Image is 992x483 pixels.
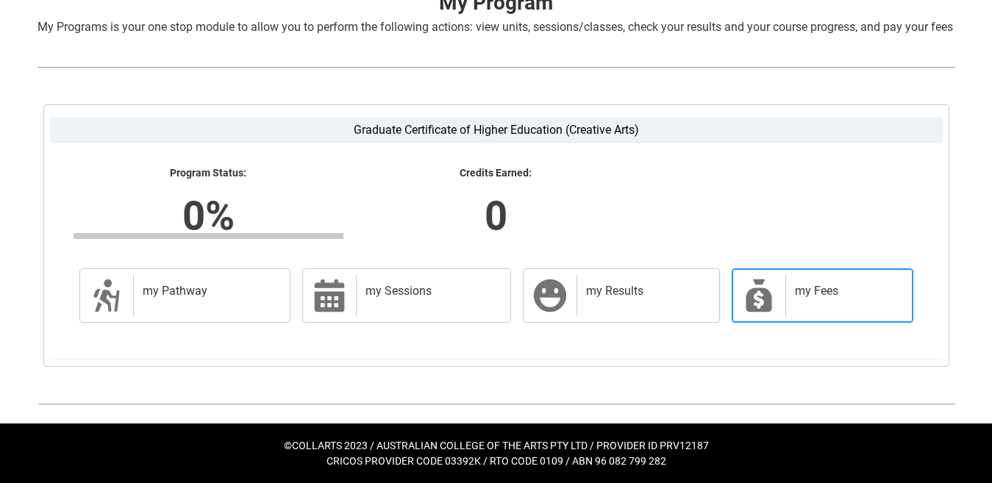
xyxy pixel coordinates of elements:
[50,117,943,143] label: Graduate Certificate of Higher Education (Creative Arts)
[741,278,777,313] span: My Payments
[143,284,276,298] h2: my Pathway
[732,268,913,323] a: my Fees
[361,167,631,180] lightning-formatted-text: Credits Earned:
[523,268,719,323] a: my Results
[38,396,955,412] img: REDU_GREY_LINE
[74,233,343,239] div: Progress Bar
[74,167,343,180] lightning-formatted-text: Program Status:
[302,268,511,323] a: my Sessions
[38,20,953,34] span: My Programs is your one stop module to allow you to perform the following actions: view units, se...
[266,185,725,246] lightning-formatted-number: 0
[89,278,124,313] span: Description of icon when needed
[795,284,898,298] h2: my Fees
[79,268,291,323] a: my Pathway
[365,284,496,298] h2: my Sessions
[38,60,955,75] img: REDU_GREY_LINE
[586,284,704,298] h2: my Results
